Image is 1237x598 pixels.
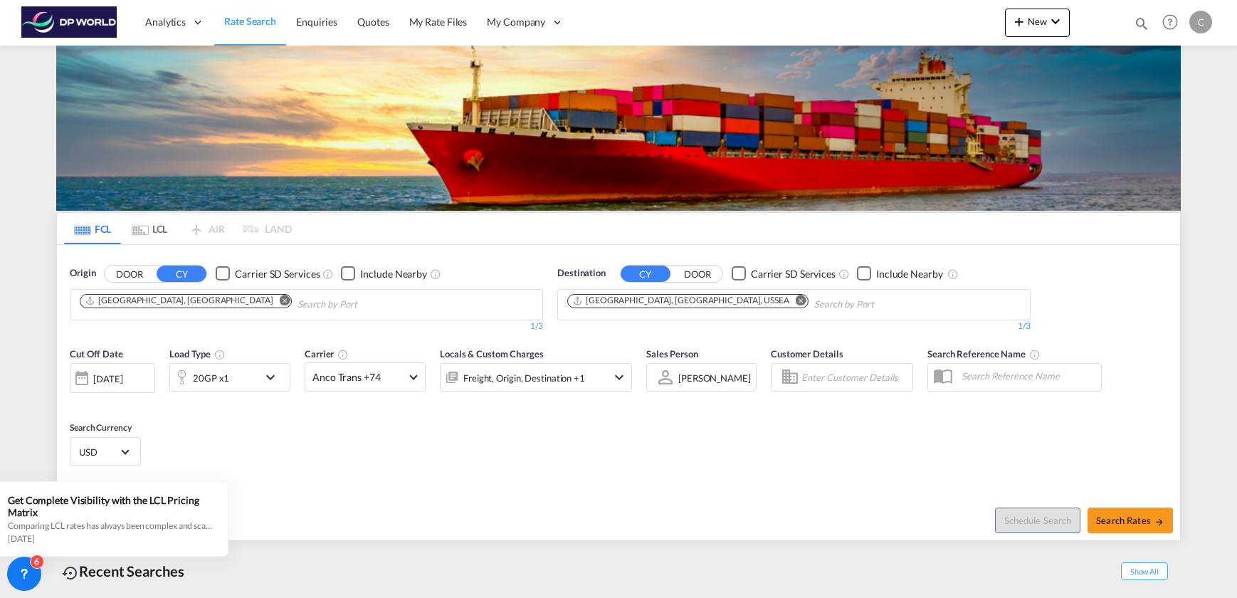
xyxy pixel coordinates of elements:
[572,295,792,307] div: Press delete to remove this chip.
[70,266,95,280] span: Origin
[751,267,836,281] div: Carrier SD Services
[463,368,585,388] div: Freight Origin Destination Factory Stuffing
[56,555,190,587] div: Recent Searches
[305,348,349,360] span: Carrier
[145,15,186,29] span: Analytics
[876,267,943,281] div: Include Nearby
[1096,515,1164,526] span: Search Rates
[341,266,427,281] md-checkbox: Checkbox No Ink
[70,422,132,433] span: Search Currency
[771,348,843,360] span: Customer Details
[611,369,628,386] md-icon: icon-chevron-down
[1011,16,1064,27] span: New
[270,295,291,309] button: Remove
[947,268,959,280] md-icon: Unchecked: Ignores neighbouring ports when fetching rates.Checked : Includes neighbouring ports w...
[646,348,698,360] span: Sales Person
[296,16,337,28] span: Enquiries
[298,293,433,316] input: Chips input.
[214,349,226,360] md-icon: icon-information-outline
[1047,13,1064,30] md-icon: icon-chevron-down
[1011,13,1028,30] md-icon: icon-plus 400-fg
[409,16,468,28] span: My Rate Files
[1088,508,1173,533] button: Search Ratesicon-arrow-right
[1158,10,1182,34] span: Help
[621,266,670,282] button: CY
[169,363,290,392] div: 20GP x1icon-chevron-down
[21,6,117,38] img: c08ca190194411f088ed0f3ba295208c.png
[801,367,908,388] input: Enter Customer Details
[64,213,292,244] md-pagination-wrapper: Use the left and right arrow keys to navigate between tabs
[430,268,441,280] md-icon: Unchecked: Ignores neighbouring ports when fetching rates.Checked : Includes neighbouring ports w...
[70,392,80,411] md-datepicker: Select
[565,290,955,316] md-chips-wrap: Chips container. Use arrow keys to select chips.
[1005,9,1070,37] button: icon-plus 400-fgNewicon-chevron-down
[85,295,273,307] div: Shanghai, CNSHA
[70,363,155,393] div: [DATE]
[732,266,836,281] md-checkbox: Checkbox No Ink
[70,348,123,360] span: Cut Off Date
[1121,562,1168,580] span: Show All
[572,295,789,307] div: Seattle, WA, USSEA
[1189,11,1212,33] div: C
[954,365,1101,387] input: Search Reference Name
[814,293,949,316] input: Chips input.
[224,15,276,27] span: Rate Search
[360,267,427,281] div: Include Nearby
[70,320,543,332] div: 1/3
[193,368,229,388] div: 20GP x1
[673,266,722,282] button: DOOR
[62,565,79,582] md-icon: icon-backup-restore
[838,268,850,280] md-icon: Unchecked: Search for CY (Container Yard) services for all selected carriers.Checked : Search for...
[786,295,808,309] button: Remove
[216,266,320,281] md-checkbox: Checkbox No Ink
[677,367,752,388] md-select: Sales Person: Carlos Garcia
[312,370,405,384] span: Anco Trans +74
[1029,349,1041,360] md-icon: Your search will be saved by the below given name
[262,369,286,386] md-icon: icon-chevron-down
[440,348,544,360] span: Locals & Custom Charges
[169,348,226,360] span: Load Type
[487,15,545,29] span: My Company
[678,372,751,384] div: [PERSON_NAME]
[1134,16,1149,31] md-icon: icon-magnify
[357,16,389,28] span: Quotes
[56,46,1181,211] img: LCL+%26+FCL+BACKGROUND.png
[79,446,119,458] span: USD
[440,363,632,392] div: Freight Origin Destination Factory Stuffingicon-chevron-down
[557,320,1031,332] div: 1/3
[64,213,121,244] md-tab-item: FCL
[157,266,206,282] button: CY
[57,245,1180,540] div: OriginDOOR CY Checkbox No InkUnchecked: Search for CY (Container Yard) services for all selected ...
[557,266,606,280] span: Destination
[235,267,320,281] div: Carrier SD Services
[1158,10,1189,36] div: Help
[105,266,154,282] button: DOOR
[1154,517,1164,527] md-icon: icon-arrow-right
[322,268,334,280] md-icon: Unchecked: Search for CY (Container Yard) services for all selected carriers.Checked : Search for...
[121,213,178,244] md-tab-item: LCL
[78,441,133,462] md-select: Select Currency: $ USDUnited States Dollar
[995,508,1080,533] button: Note: By default Schedule search will only considerorigin ports, destination ports and cut off da...
[927,348,1041,360] span: Search Reference Name
[1134,16,1149,37] div: icon-magnify
[857,266,943,281] md-checkbox: Checkbox No Ink
[78,290,438,316] md-chips-wrap: Chips container. Use arrow keys to select chips.
[85,295,275,307] div: Press delete to remove this chip.
[93,372,122,385] div: [DATE]
[337,349,349,360] md-icon: The selected Trucker/Carrierwill be displayed in the rate results If the rates are from another f...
